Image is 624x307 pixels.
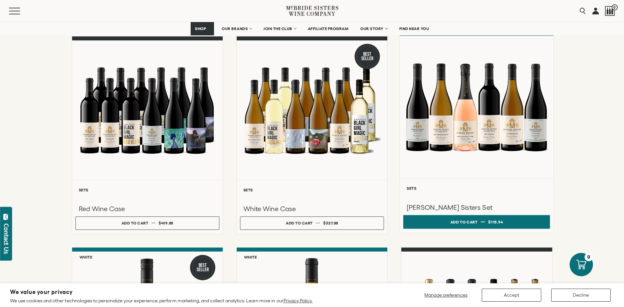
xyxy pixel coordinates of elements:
h6: Sets [79,188,216,192]
div: Add to cart [122,218,149,228]
span: OUR BRANDS [222,26,248,31]
span: JOIN THE CLUB [263,26,292,31]
p: We use cookies and other technologies to personalize your experience, perform marketing, and coll... [10,298,313,304]
a: OUR BRANDS [217,22,256,35]
a: JOIN THE CLUB [259,22,300,35]
span: $327.88 [323,221,338,225]
a: AFFILIATE PROGRAM [303,22,353,35]
a: Best Seller White Wine Case Sets White Wine Case Add to cart $327.88 [236,36,388,234]
a: FIND NEAR YOU [395,22,434,35]
h3: White Wine Case [243,204,381,213]
div: 0 [585,253,593,261]
a: Privacy Policy. [283,298,313,303]
h2: We value your privacy [10,289,313,295]
button: Accept [482,289,541,302]
span: AFFILIATE PROGRAM [308,26,349,31]
a: OUR STORY [356,22,392,35]
div: Add to cart [286,218,313,228]
h6: Sets [243,188,381,192]
span: $419.88 [159,221,173,225]
div: Contact Us [3,223,10,254]
div: Add to cart [450,217,478,227]
span: $115.94 [488,220,503,224]
button: Add to cart $419.88 [75,216,219,230]
h3: Red Wine Case [79,204,216,213]
button: Manage preferences [420,289,472,302]
button: Add to cart $115.94 [403,215,550,229]
h6: White [244,255,257,259]
span: OUR STORY [360,26,384,31]
span: Manage preferences [424,292,467,298]
a: SHOP [191,22,214,35]
h6: Sets [407,186,547,191]
button: Mobile Menu Trigger [9,8,33,14]
a: McBride Sisters Set Sets [PERSON_NAME] Sisters Set Add to cart $115.94 [400,32,554,233]
span: SHOP [195,26,206,31]
h3: [PERSON_NAME] Sisters Set [407,203,547,212]
span: 0 [612,4,618,10]
button: Decline [551,289,611,302]
span: FIND NEAR YOU [399,26,429,31]
h6: White [79,255,92,259]
a: Red Wine Case Sets Red Wine Case Add to cart $419.88 [72,36,223,234]
button: Add to cart $327.88 [240,216,384,230]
